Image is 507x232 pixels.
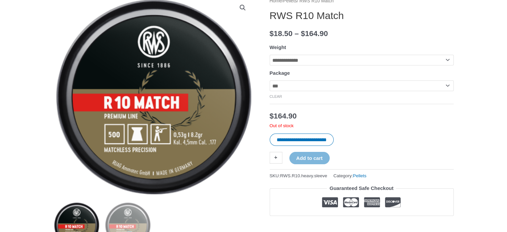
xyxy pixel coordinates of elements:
bdi: 164.90 [301,29,328,38]
label: Weight [270,44,286,50]
a: Pellets [353,173,367,178]
span: SKU: [270,172,327,180]
span: – [295,29,299,38]
span: $ [270,112,274,120]
p: Out of stock [270,123,454,129]
bdi: 18.50 [270,29,293,38]
span: $ [270,29,274,38]
span: RWS.R10.heavy.sleeve [280,173,327,178]
a: Clear options [270,94,282,98]
span: Category: [333,172,366,180]
span: $ [301,29,305,38]
iframe: Customer reviews powered by Trustpilot [270,221,454,229]
button: Add to cart [289,152,330,164]
h1: RWS R10 Match [270,10,454,22]
label: Package [270,70,290,76]
legend: Guaranteed Safe Checkout [327,184,396,193]
a: + [270,152,282,164]
a: View full-screen image gallery [237,2,249,14]
bdi: 164.90 [270,112,297,120]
